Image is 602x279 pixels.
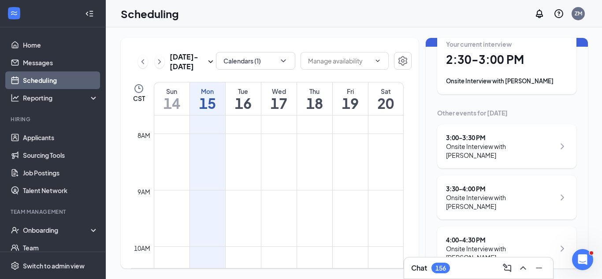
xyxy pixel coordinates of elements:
svg: Analysis [11,93,19,102]
h1: 19 [333,96,368,111]
a: September 15, 2025 [190,82,225,115]
svg: SmallChevronDown [205,56,216,67]
a: Settings [394,52,412,71]
button: ChevronUp [516,261,530,275]
a: Job Postings [23,164,98,182]
a: Home [23,36,98,54]
div: Onboarding [23,226,91,234]
svg: ChevronDown [374,57,381,64]
div: Fri [333,87,368,96]
svg: ComposeMessage [502,263,513,273]
svg: Settings [11,261,19,270]
a: September 19, 2025 [333,82,368,115]
svg: ChevronLeft [138,56,147,67]
div: Tue [226,87,261,96]
div: 10am [132,243,152,253]
h1: 20 [368,96,404,111]
h3: Chat [411,263,427,273]
a: Messages [23,54,98,71]
svg: WorkstreamLogo [10,9,19,18]
button: ChevronLeft [138,55,148,68]
svg: ChevronUp [518,263,528,273]
svg: UserCheck [11,226,19,234]
svg: ChevronRight [557,192,568,203]
iframe: Intercom live chat [572,249,593,270]
h1: 14 [154,96,190,111]
span: CST [133,94,145,103]
svg: ChevronRight [557,141,568,152]
button: ComposeMessage [500,261,514,275]
svg: ChevronRight [557,243,568,254]
div: ZM [575,10,582,17]
input: Manage availability [308,56,371,66]
button: Minimize [532,261,546,275]
a: September 14, 2025 [154,82,190,115]
button: Settings [394,52,412,70]
div: Onsite Interview with [PERSON_NAME] [446,142,555,160]
div: 3:30 - 4:00 PM [446,184,555,193]
div: 8am [136,130,152,140]
div: Onsite Interview with [PERSON_NAME] [446,77,568,86]
svg: Collapse [85,9,94,18]
a: Team [23,239,98,257]
a: September 17, 2025 [261,82,297,115]
div: Your current interview [446,40,568,48]
div: Thu [297,87,332,96]
div: Onsite Interview with [PERSON_NAME] [446,244,555,262]
svg: ChevronRight [155,56,164,67]
a: Scheduling [23,71,98,89]
h1: 15 [190,96,225,111]
div: Switch to admin view [23,261,85,270]
svg: Settings [398,56,408,66]
a: September 16, 2025 [226,82,261,115]
svg: QuestionInfo [554,8,564,19]
a: Talent Network [23,182,98,199]
h1: 16 [226,96,261,111]
div: Hiring [11,115,97,123]
div: 156 [435,264,446,272]
div: 4:00 - 4:30 PM [446,235,555,244]
h1: 2:30 - 3:00 PM [446,52,568,67]
div: Sun [154,87,190,96]
div: Sat [368,87,404,96]
div: 9am [136,187,152,197]
h3: [DATE] - [DATE] [170,52,205,71]
div: Mon [190,87,225,96]
div: Other events for [DATE] [437,108,576,117]
h1: Scheduling [121,6,179,21]
div: 3:00 - 3:30 PM [446,133,555,142]
svg: Clock [134,83,144,94]
svg: Minimize [534,263,544,273]
a: Applicants [23,129,98,146]
a: September 20, 2025 [368,82,404,115]
a: September 18, 2025 [297,82,332,115]
div: Reporting [23,93,99,102]
a: Sourcing Tools [23,146,98,164]
div: Wed [261,87,297,96]
div: Team Management [11,208,97,216]
svg: Notifications [534,8,545,19]
h1: 17 [261,96,297,111]
div: Onsite Interview with [PERSON_NAME] [446,193,555,211]
h1: 18 [297,96,332,111]
button: ChevronRight [155,55,164,68]
button: Calendars (1)ChevronDown [216,52,295,70]
svg: ChevronDown [279,56,288,65]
